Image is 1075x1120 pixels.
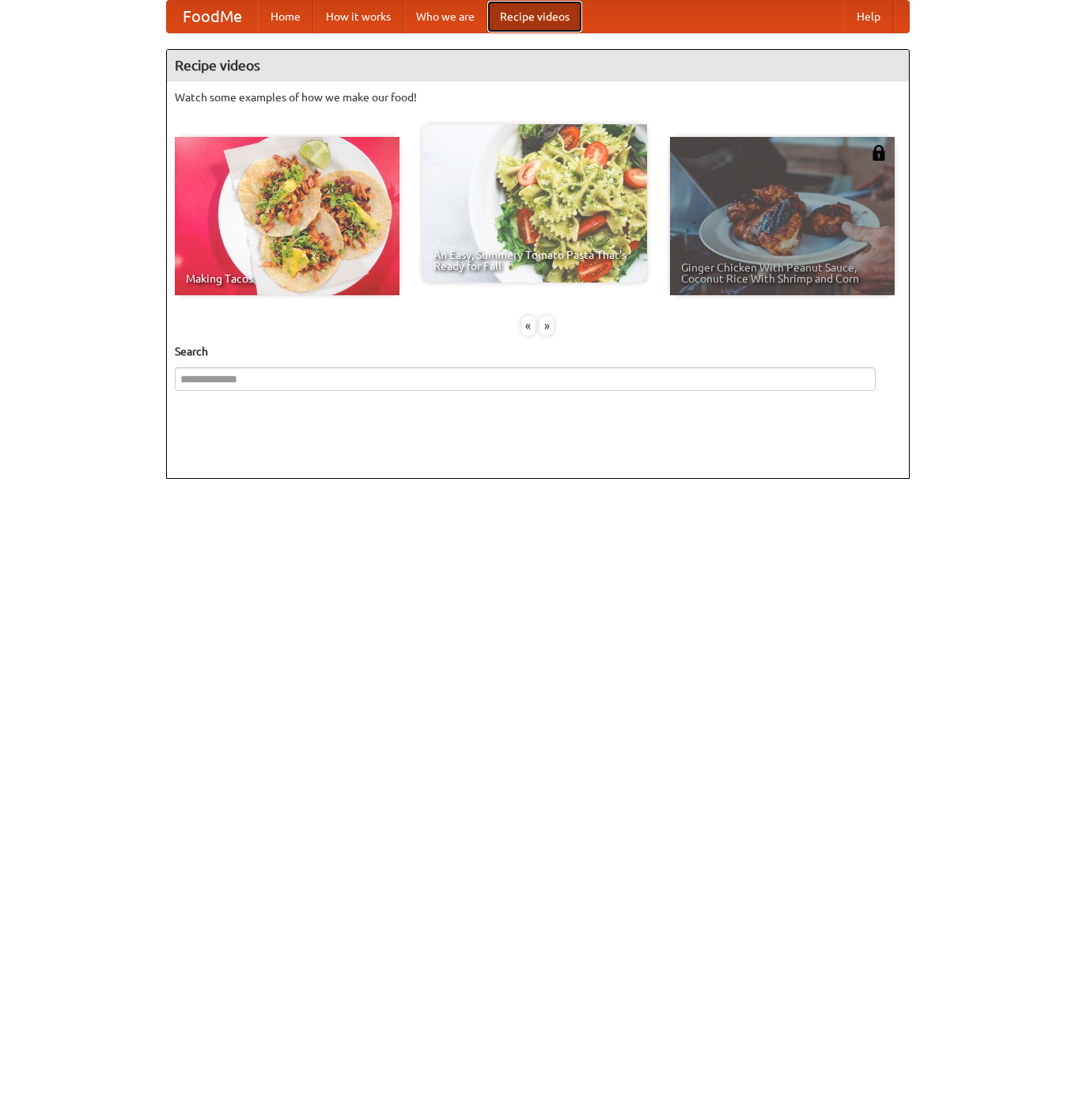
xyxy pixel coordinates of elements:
a: Who we are [403,1,487,32]
a: Making Tacos [175,137,399,295]
a: How it works [313,1,403,32]
span: An Easy, Summery Tomato Pasta That's Ready for Fall [433,249,636,271]
h5: Search [175,344,901,359]
a: Recipe videos [487,1,582,32]
span: Making Tacos [186,273,388,284]
div: » [539,316,554,336]
img: 483408.png [871,145,887,161]
div: « [521,316,536,336]
a: An Easy, Summery Tomato Pasta That's Ready for Fall [422,124,647,283]
a: FoodMe [167,1,258,32]
p: Watch some examples of how we make our food! [175,89,901,105]
h4: Recipe videos [167,50,909,82]
a: Home [258,1,313,32]
a: Help [844,1,893,32]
